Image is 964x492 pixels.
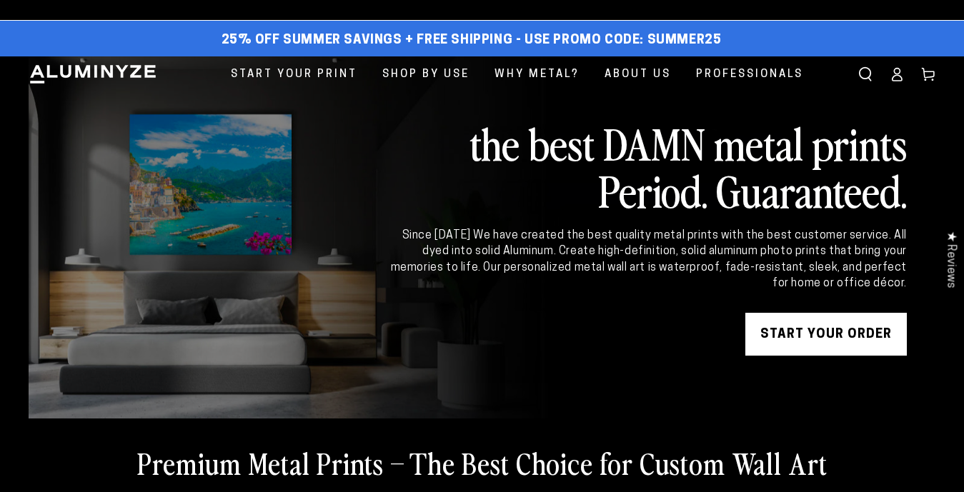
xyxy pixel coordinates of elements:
[388,119,907,214] h2: the best DAMN metal prints Period. Guaranteed.
[605,65,671,84] span: About Us
[685,56,814,93] a: Professionals
[29,64,157,85] img: Aluminyze
[696,65,803,84] span: Professionals
[382,65,469,84] span: Shop By Use
[222,33,722,49] span: 25% off Summer Savings + Free Shipping - Use Promo Code: SUMMER25
[745,313,907,356] a: START YOUR Order
[484,56,590,93] a: Why Metal?
[495,65,580,84] span: Why Metal?
[137,444,828,481] h2: Premium Metal Prints – The Best Choice for Custom Wall Art
[372,56,480,93] a: Shop By Use
[594,56,682,93] a: About Us
[388,228,907,292] div: Since [DATE] We have created the best quality metal prints with the best customer service. All dy...
[850,59,881,90] summary: Search our site
[231,65,357,84] span: Start Your Print
[937,220,964,299] div: Click to open Judge.me floating reviews tab
[220,56,368,93] a: Start Your Print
